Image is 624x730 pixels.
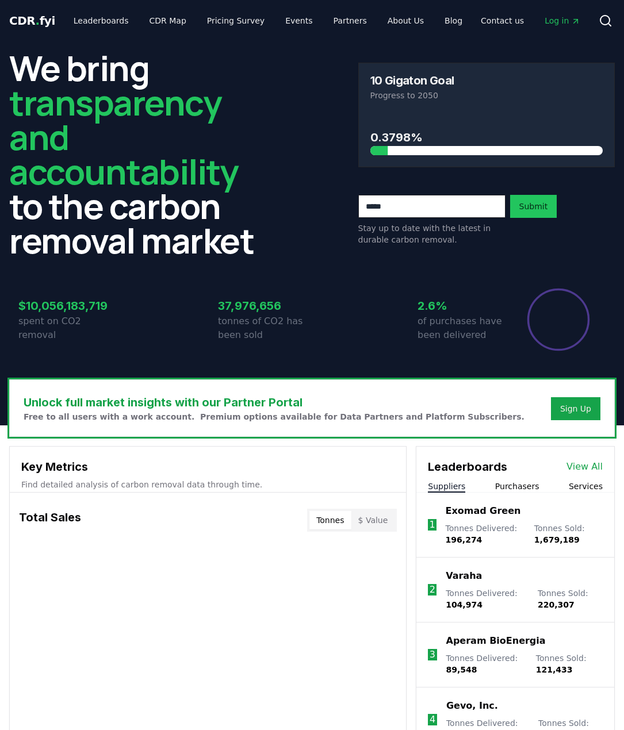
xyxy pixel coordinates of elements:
[446,587,526,610] p: Tonnes Delivered :
[510,195,557,218] button: Submit
[560,403,591,414] a: Sign Up
[19,509,81,532] h3: Total Sales
[21,458,395,475] h3: Key Metrics
[446,699,498,713] a: Gevo, Inc.
[430,648,435,662] p: 3
[370,90,603,101] p: Progress to 2050
[446,504,521,518] a: Exomad Green
[198,10,274,31] a: Pricing Survey
[495,481,539,492] button: Purchasers
[536,665,573,674] span: 121,433
[536,652,603,675] p: Tonnes Sold :
[218,314,312,342] p: tonnes of CO2 has been sold
[218,297,312,314] h3: 37,976,656
[370,75,454,86] h3: 10 Gigaton Goal
[9,14,55,28] span: CDR fyi
[370,129,603,146] h3: 0.3798%
[429,518,435,532] p: 1
[446,652,525,675] p: Tonnes Delivered :
[428,481,465,492] button: Suppliers
[18,297,113,314] h3: $10,056,183,719
[446,535,483,544] span: 196,274
[36,14,40,28] span: .
[430,583,435,597] p: 2
[569,481,603,492] button: Services
[21,479,395,490] p: Find detailed analysis of carbon removal data through time.
[428,458,507,475] h3: Leaderboards
[545,15,580,26] span: Log in
[351,511,395,529] button: $ Value
[534,535,580,544] span: 1,679,189
[276,10,321,31] a: Events
[418,314,512,342] p: of purchases have been delivered
[358,222,506,245] p: Stay up to date with the latest in durable carbon removal.
[309,511,351,529] button: Tonnes
[472,10,589,31] nav: Main
[324,10,376,31] a: Partners
[430,713,435,727] p: 4
[538,587,603,610] p: Tonnes Sold :
[378,10,433,31] a: About Us
[9,51,266,258] h2: We bring to the carbon removal market
[9,79,238,195] span: transparency and accountability
[24,411,525,422] p: Free to all users with a work account. Premium options available for Data Partners and Platform S...
[472,10,533,31] a: Contact us
[64,10,472,31] nav: Main
[446,522,523,545] p: Tonnes Delivered :
[435,10,472,31] a: Blog
[64,10,138,31] a: Leaderboards
[24,394,525,411] h3: Unlock full market insights with our Partner Portal
[446,665,477,674] span: 89,548
[538,600,575,609] span: 220,307
[418,297,512,314] h3: 2.6%
[140,10,196,31] a: CDR Map
[551,397,600,420] button: Sign Up
[9,13,55,29] a: CDR.fyi
[534,522,603,545] p: Tonnes Sold :
[446,569,482,583] a: Varaha
[535,10,589,31] a: Log in
[18,314,113,342] p: spent on CO2 removal
[566,460,603,474] a: View All
[446,634,546,648] a: Aperam BioEnergia
[446,600,483,609] span: 104,974
[526,287,591,352] div: Percentage of sales delivered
